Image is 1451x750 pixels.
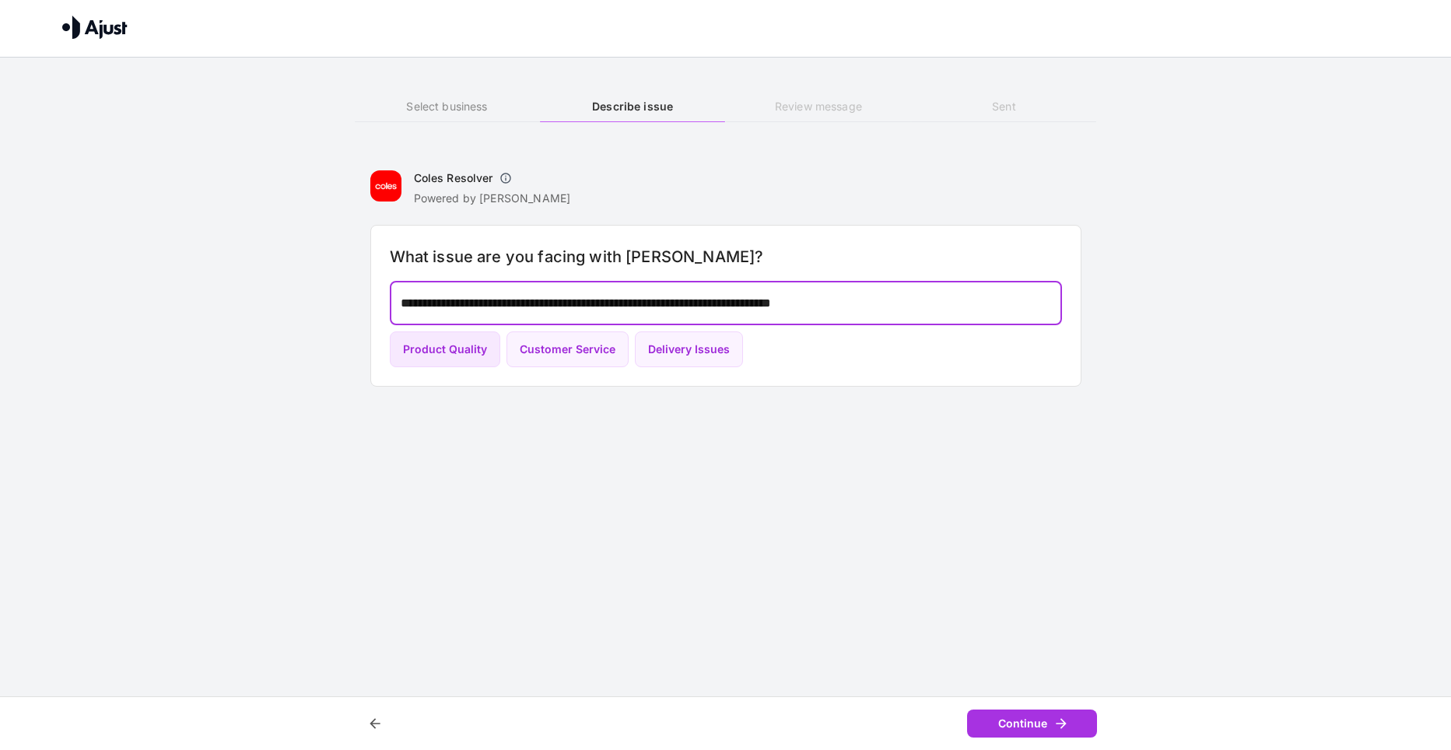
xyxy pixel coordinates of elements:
button: Continue [967,710,1097,738]
h6: Review message [726,98,911,115]
h6: Sent [911,98,1096,115]
button: Customer Service [506,331,629,368]
h6: What issue are you facing with [PERSON_NAME]? [390,244,1062,269]
img: Ajust [62,16,128,39]
button: Delivery Issues [635,331,743,368]
h6: Describe issue [540,98,725,115]
h6: Coles Resolver [414,170,493,186]
img: Coles [370,170,401,202]
p: Powered by [PERSON_NAME] [414,191,571,206]
button: Product Quality [390,331,500,368]
h6: Select business [355,98,540,115]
